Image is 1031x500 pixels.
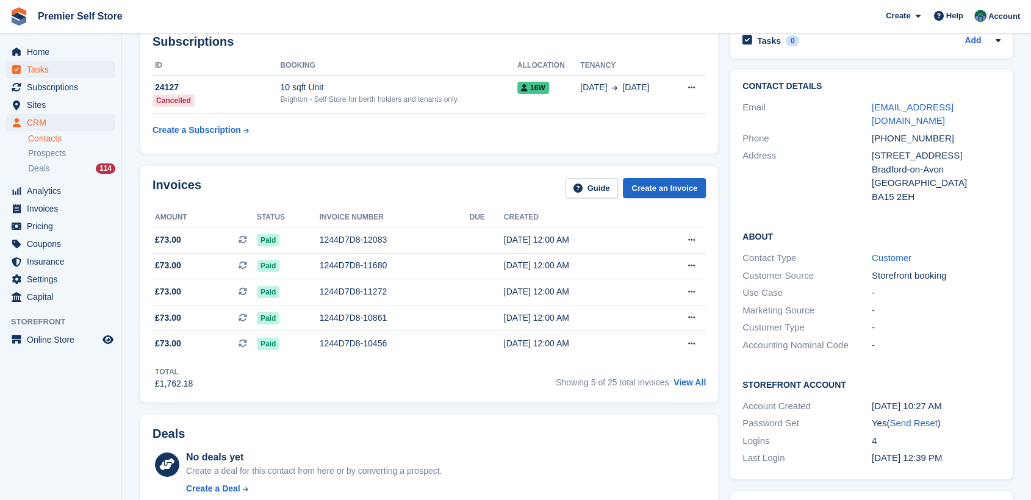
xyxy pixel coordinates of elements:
span: Coupons [27,235,100,252]
a: menu [6,253,115,270]
span: Help [946,10,963,22]
a: menu [6,218,115,235]
span: Invoices [27,200,100,217]
div: 1244D7D8-10456 [320,337,470,350]
a: menu [6,79,115,96]
a: Prospects [28,147,115,160]
div: No deals yet [186,450,442,465]
time: 2025-05-02 11:39:27 UTC [872,452,943,463]
div: Last Login [742,451,872,465]
div: - [872,338,1001,352]
div: Email [742,101,872,128]
div: - [872,304,1001,318]
div: Logins [742,434,872,448]
span: Tasks [27,61,100,78]
th: Invoice number [320,208,470,227]
a: Contacts [28,133,115,145]
span: Sites [27,96,100,113]
div: Password Set [742,416,872,430]
div: - [872,321,1001,335]
div: Create a deal for this contact from here or by converting a prospect. [186,465,442,477]
div: 1244D7D8-11272 [320,285,470,298]
div: [DATE] 12:00 AM [504,285,649,298]
th: Allocation [517,56,580,76]
span: Analytics [27,182,100,199]
span: Capital [27,288,100,305]
h2: Storefront Account [742,378,1000,390]
div: Brighton - Self Store for berth holders and tenants only. [280,94,517,105]
div: Use Case [742,286,872,300]
th: Booking [280,56,517,76]
div: Contact Type [742,251,872,265]
span: Storefront [11,316,121,328]
h2: Subscriptions [153,35,706,49]
div: 1244D7D8-11680 [320,259,470,272]
a: Create a Subscription [153,119,249,141]
div: 1244D7D8-10861 [320,312,470,324]
div: [STREET_ADDRESS] [872,149,1001,163]
span: Subscriptions [27,79,100,96]
div: 0 [786,35,800,46]
img: Jo Granger [974,10,986,22]
span: Settings [27,271,100,288]
th: Amount [153,208,257,227]
span: CRM [27,114,100,131]
span: Paid [257,260,279,272]
div: Bradford-on-Avon [872,163,1001,177]
h2: Invoices [153,178,201,198]
a: Create a Deal [186,482,442,495]
a: menu [6,288,115,305]
span: £73.00 [155,312,181,324]
span: Prospects [28,148,66,159]
span: Paid [257,234,279,246]
span: Insurance [27,253,100,270]
a: View All [674,377,706,387]
div: 4 [872,434,1001,448]
div: Marketing Source [742,304,872,318]
span: Online Store [27,331,100,348]
div: 1244D7D8-12083 [320,234,470,246]
div: [GEOGRAPHIC_DATA] [872,176,1001,190]
span: Paid [257,286,279,298]
div: 114 [96,163,115,174]
a: Customer [872,252,911,263]
h2: About [742,230,1000,242]
th: Created [504,208,649,227]
div: [DATE] 12:00 AM [504,259,649,272]
span: 16W [517,82,549,94]
div: [DATE] 12:00 AM [504,234,649,246]
div: - [872,286,1001,300]
div: Accounting Nominal Code [742,338,872,352]
span: [DATE] [622,81,649,94]
div: Customer Type [742,321,872,335]
h2: Contact Details [742,82,1000,91]
div: Yes [872,416,1001,430]
th: Status [257,208,320,227]
div: Customer Source [742,269,872,283]
a: menu [6,96,115,113]
span: £73.00 [155,285,181,298]
div: £1,762.18 [155,377,193,390]
a: Create an Invoice [623,178,706,198]
a: Send Reset [889,418,937,428]
a: Deals 114 [28,162,115,175]
a: Preview store [101,332,115,347]
span: Paid [257,312,279,324]
a: Guide [565,178,619,198]
div: Storefront booking [872,269,1001,283]
a: menu [6,200,115,217]
a: menu [6,61,115,78]
span: Paid [257,338,279,350]
span: Create [886,10,910,22]
span: £73.00 [155,337,181,350]
span: ( ) [886,418,940,428]
span: Account [988,10,1020,23]
a: Premier Self Store [33,6,128,26]
div: BA15 2EH [872,190,1001,204]
img: stora-icon-8386f47178a22dfd0bd8f6a31ec36ba5ce8667c1dd55bd0f319d3a0aa187defe.svg [10,7,28,26]
div: [PHONE_NUMBER] [872,132,1001,146]
th: ID [153,56,280,76]
div: Phone [742,132,872,146]
th: Due [469,208,503,227]
span: £73.00 [155,234,181,246]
